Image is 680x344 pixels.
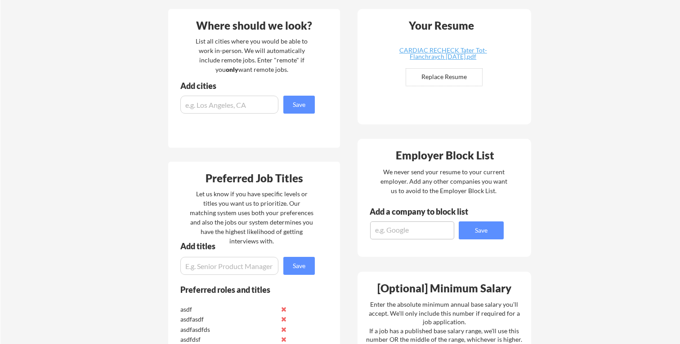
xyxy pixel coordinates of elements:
[180,305,275,314] div: asdf
[180,96,278,114] input: e.g. Los Angeles, CA
[389,47,497,61] a: CARDIAC RECHECK Tater Tot-Flanchraych [DATE].pdf
[180,315,275,324] div: asdfasdf
[459,221,504,239] button: Save
[170,20,338,31] div: Where should we look?
[397,20,486,31] div: Your Resume
[283,96,315,114] button: Save
[389,47,497,60] div: CARDIAC RECHECK Tater Tot-Flanchraych [DATE].pdf
[180,242,307,250] div: Add titles
[361,283,528,294] div: [Optional] Minimum Salary
[170,173,338,184] div: Preferred Job Titles
[190,36,313,74] div: List all cities where you would be able to work in-person. We will automatically include remote j...
[180,335,275,344] div: asdfdsf
[370,207,482,216] div: Add a company to block list
[180,325,275,334] div: asdfasdfds
[180,286,303,294] div: Preferred roles and titles
[180,82,317,90] div: Add cities
[361,150,528,161] div: Employer Block List
[190,189,313,246] div: Let us know if you have specific levels or titles you want us to prioritize. Our matching system ...
[180,257,278,275] input: E.g. Senior Product Manager
[283,257,315,275] button: Save
[380,167,508,195] div: We never send your resume to your current employer. Add any other companies you want us to avoid ...
[226,66,238,73] strong: only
